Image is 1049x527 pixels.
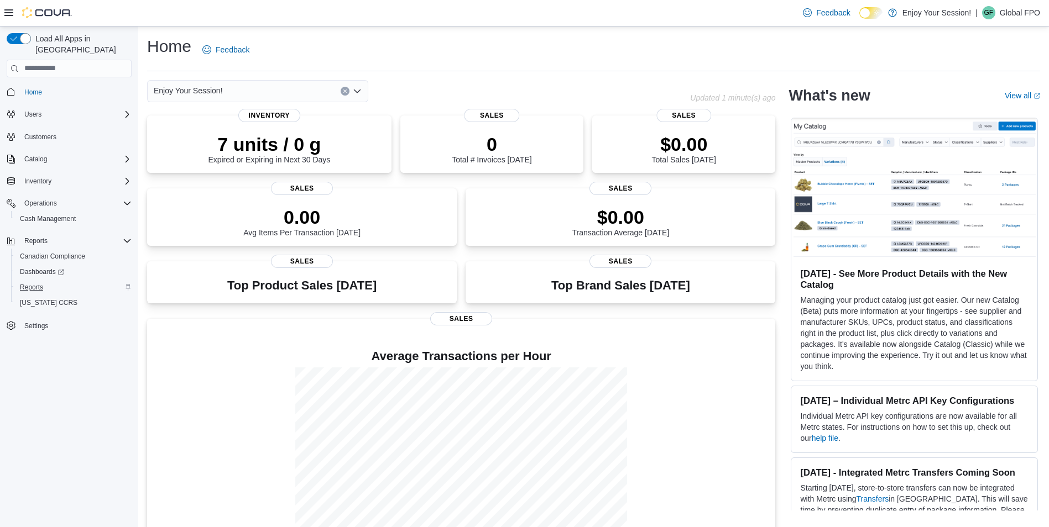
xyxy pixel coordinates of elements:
[984,6,994,19] span: GF
[24,88,42,97] span: Home
[656,109,711,122] span: Sales
[430,312,492,325] span: Sales
[15,281,132,294] span: Reports
[24,110,41,119] span: Users
[15,265,69,278] a: Dashboards
[589,255,651,268] span: Sales
[20,197,132,210] span: Operations
[800,410,1029,444] p: Individual Metrc API key configurations are now available for all Metrc states. For instructions ...
[652,133,716,155] p: $0.00
[20,252,85,261] span: Canadian Compliance
[24,199,57,208] span: Operations
[20,298,77,307] span: [US_STATE] CCRS
[20,267,64,276] span: Dashboards
[652,133,716,164] div: Total Sales [DATE]
[465,109,519,122] span: Sales
[572,206,670,228] p: $0.00
[353,87,362,96] button: Open list of options
[20,319,53,333] a: Settings
[799,2,854,24] a: Feedback
[20,175,56,188] button: Inventory
[15,265,132,278] span: Dashboards
[147,35,191,57] h1: Home
[15,296,132,309] span: Washington CCRS
[2,107,136,122] button: Users
[2,151,136,167] button: Catalog
[24,155,47,164] span: Catalog
[20,318,132,332] span: Settings
[243,206,361,228] p: 0.00
[812,434,838,442] a: help file
[20,152,132,166] span: Catalog
[982,6,995,19] div: Global FPO
[1005,91,1040,100] a: View allExternal link
[20,108,132,121] span: Users
[20,108,46,121] button: Users
[15,250,132,263] span: Canadian Compliance
[551,279,690,292] h3: Top Brand Sales [DATE]
[15,281,48,294] a: Reports
[20,130,132,144] span: Customers
[24,236,48,245] span: Reports
[2,173,136,189] button: Inventory
[690,93,775,102] p: Updated 1 minute(s) ago
[2,84,136,100] button: Home
[2,317,136,333] button: Settings
[271,255,333,268] span: Sales
[208,133,330,155] p: 7 units / 0 g
[20,86,46,99] a: Home
[31,33,132,55] span: Load All Apps in [GEOGRAPHIC_DATA]
[789,87,870,104] h2: What's new
[20,197,61,210] button: Operations
[24,177,51,186] span: Inventory
[20,234,132,247] span: Reports
[452,133,531,164] div: Total # Invoices [DATE]
[11,249,136,264] button: Canadian Compliance
[24,133,56,141] span: Customers
[859,7,883,19] input: Dark Mode
[7,80,132,362] nav: Complex example
[11,280,136,295] button: Reports
[11,295,136,310] button: [US_STATE] CCRS
[20,214,76,223] span: Cash Management
[20,283,43,292] span: Reports
[15,212,80,225] a: Cash Management
[238,109,300,122] span: Inventory
[589,182,651,195] span: Sales
[24,322,48,330] span: Settings
[227,279,377,292] h3: Top Product Sales [DATE]
[800,268,1029,290] h3: [DATE] - See More Product Details with the New Catalog
[800,467,1029,478] h3: [DATE] - Integrated Metrc Transfers Coming Soon
[800,395,1029,406] h3: [DATE] – Individual Metrc API Key Configurations
[15,250,90,263] a: Canadian Compliance
[20,152,51,166] button: Catalog
[20,175,132,188] span: Inventory
[198,39,254,61] a: Feedback
[154,84,223,97] span: Enjoy Your Session!
[800,294,1029,372] p: Managing your product catalog just got easier. Our new Catalog (Beta) puts more information at yo...
[11,264,136,280] a: Dashboards
[22,7,72,18] img: Cova
[15,296,82,309] a: [US_STATE] CCRS
[2,196,136,211] button: Operations
[1034,93,1040,99] svg: External link
[2,233,136,249] button: Reports
[816,7,850,18] span: Feedback
[572,206,670,237] div: Transaction Average [DATE]
[208,133,330,164] div: Expired or Expiring in Next 30 Days
[216,44,249,55] span: Feedback
[452,133,531,155] p: 0
[20,234,52,247] button: Reports
[20,85,132,99] span: Home
[20,130,61,144] a: Customers
[11,211,136,226] button: Cash Management
[1000,6,1040,19] p: Global FPO
[975,6,978,19] p: |
[271,182,333,195] span: Sales
[156,350,766,363] h4: Average Transactions per Hour
[243,206,361,237] div: Avg Items Per Transaction [DATE]
[902,6,972,19] p: Enjoy Your Session!
[341,87,349,96] button: Clear input
[857,494,889,503] a: Transfers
